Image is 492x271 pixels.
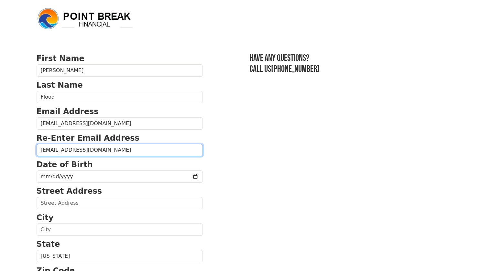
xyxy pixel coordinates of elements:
h3: Have any questions? [249,53,456,64]
a: [PHONE_NUMBER] [271,64,320,74]
strong: City [37,213,54,222]
strong: Email Address [37,107,99,116]
input: City [37,223,203,236]
strong: First Name [37,54,84,63]
h3: Call us [249,64,456,75]
img: logo.png [37,7,134,30]
strong: Last Name [37,81,83,90]
input: Email Address [37,117,203,130]
input: Re-Enter Email Address [37,144,203,156]
strong: Street Address [37,187,102,196]
input: Last Name [37,91,203,103]
strong: Date of Birth [37,160,93,169]
input: First Name [37,64,203,77]
input: Street Address [37,197,203,209]
strong: Re-Enter Email Address [37,134,139,143]
strong: State [37,240,60,249]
